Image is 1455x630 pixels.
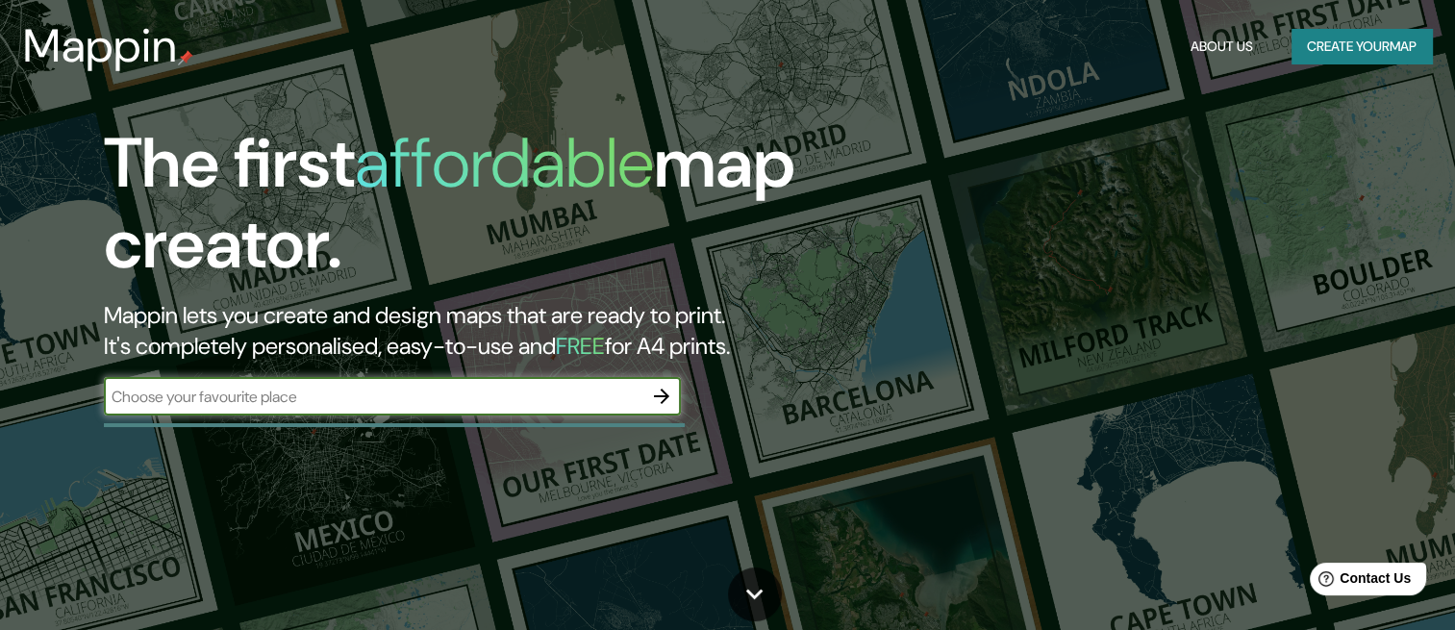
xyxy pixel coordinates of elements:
h3: Mappin [23,19,178,73]
button: About Us [1183,29,1261,64]
h1: affordable [355,118,654,208]
button: Create yourmap [1292,29,1432,64]
h5: FREE [556,331,605,361]
img: mappin-pin [178,50,193,65]
h2: Mappin lets you create and design maps that are ready to print. It's completely personalised, eas... [104,300,832,362]
iframe: Help widget launcher [1284,555,1434,609]
input: Choose your favourite place [104,386,642,408]
h1: The first map creator. [104,123,832,300]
